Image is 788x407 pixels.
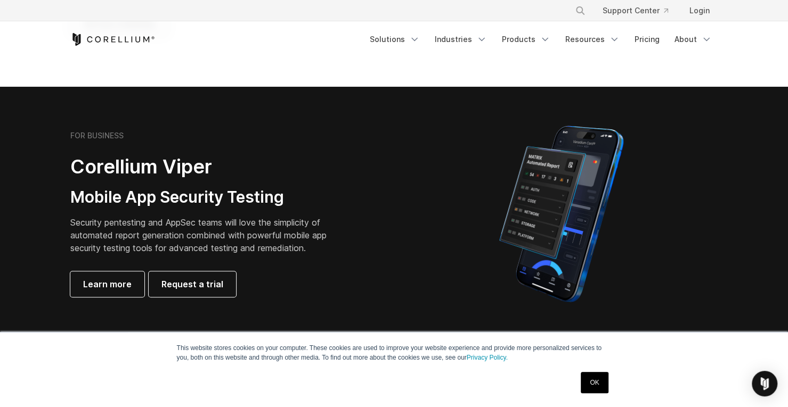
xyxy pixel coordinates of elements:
div: Navigation Menu [363,30,718,49]
h6: FOR BUSINESS [70,131,124,140]
img: Corellium MATRIX automated report on iPhone showing app vulnerability test results across securit... [481,121,641,307]
a: Products [495,30,557,49]
a: Pricing [628,30,666,49]
div: Open Intercom Messenger [752,371,777,396]
p: Security pentesting and AppSec teams will love the simplicity of automated report generation comb... [70,216,343,254]
a: Privacy Policy. [467,354,508,361]
h3: Mobile App Security Testing [70,187,343,207]
a: Corellium Home [70,33,155,46]
span: Request a trial [161,278,223,290]
a: Learn more [70,271,144,297]
a: Solutions [363,30,426,49]
div: Navigation Menu [562,1,718,20]
button: Search [571,1,590,20]
span: Learn more [83,278,132,290]
a: Industries [428,30,493,49]
p: This website stores cookies on your computer. These cookies are used to improve your website expe... [177,343,612,362]
a: Request a trial [149,271,236,297]
h2: Corellium Viper [70,155,343,179]
a: Resources [559,30,626,49]
a: About [668,30,718,49]
a: Support Center [594,1,677,20]
a: Login [681,1,718,20]
a: OK [581,372,608,393]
